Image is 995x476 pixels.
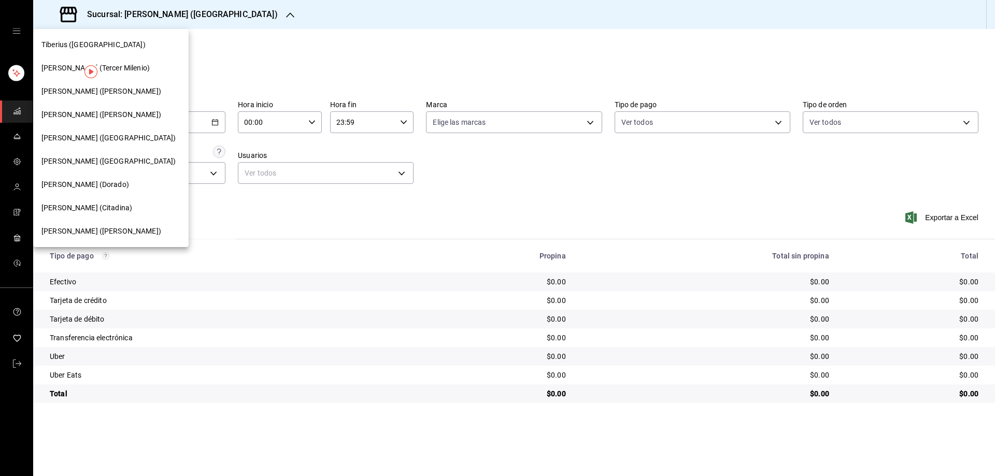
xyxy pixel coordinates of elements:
span: [PERSON_NAME] ([PERSON_NAME]) [41,109,161,120]
span: Tiberius ([GEOGRAPHIC_DATA]) [41,39,146,50]
div: [PERSON_NAME] ([PERSON_NAME]) [33,220,189,243]
span: [PERSON_NAME] ([GEOGRAPHIC_DATA]) [41,156,176,167]
div: [PERSON_NAME] (Dorado) [33,173,189,196]
div: [PERSON_NAME] ([PERSON_NAME]) [33,80,189,103]
span: [PERSON_NAME] (Citadina) [41,203,132,213]
img: Tooltip marker [84,65,97,78]
span: [PERSON_NAME] (Tercer Milenio) [41,63,150,74]
div: [PERSON_NAME] (Citadina) [33,196,189,220]
div: [PERSON_NAME] (Tercer Milenio) [33,56,189,80]
div: [PERSON_NAME] ([GEOGRAPHIC_DATA]) [33,126,189,150]
div: [PERSON_NAME] ([PERSON_NAME]) [33,103,189,126]
span: [PERSON_NAME] (Dorado) [41,179,129,190]
span: [PERSON_NAME] ([PERSON_NAME]) [41,226,161,237]
span: [PERSON_NAME] ([PERSON_NAME]) [41,86,161,97]
div: Tiberius ([GEOGRAPHIC_DATA]) [33,33,189,56]
span: [PERSON_NAME] ([GEOGRAPHIC_DATA]) [41,133,176,143]
div: [PERSON_NAME] ([GEOGRAPHIC_DATA]) [33,150,189,173]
